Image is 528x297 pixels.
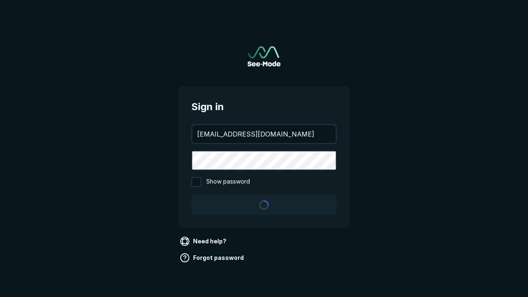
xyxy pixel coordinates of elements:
span: Sign in [191,99,337,114]
span: Show password [206,177,250,187]
a: Need help? [178,235,230,248]
input: your@email.com [192,125,336,143]
img: See-Mode Logo [247,46,280,66]
a: Go to sign in [247,46,280,66]
a: Forgot password [178,251,247,264]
